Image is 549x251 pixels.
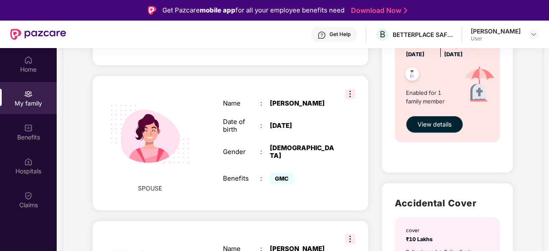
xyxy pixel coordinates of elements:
[471,27,521,35] div: [PERSON_NAME]
[24,90,33,98] img: svg+xml;base64,PHN2ZyB3aWR0aD0iMjAiIGhlaWdodD0iMjAiIHZpZXdCb3g9IjAgMCAyMCAyMCIgZmlsbD0ibm9uZSIgeG...
[329,31,351,38] div: Get Help
[406,116,463,133] button: View details
[24,124,33,132] img: svg+xml;base64,PHN2ZyBpZD0iQmVuZWZpdHMiIHhtbG5zPSJodHRwOi8vd3d3LnczLm9yZy8yMDAwL3N2ZyIgd2lkdGg9Ij...
[270,100,335,107] div: [PERSON_NAME]
[455,59,504,112] img: icon
[24,157,33,166] img: svg+xml;base64,PHN2ZyBpZD0iSG9zcGl0YWxzIiB4bWxucz0iaHR0cDovL3d3dy53My5vcmcvMjAwMC9zdmciIHdpZHRoPS...
[10,29,66,40] img: New Pazcare Logo
[406,51,424,57] span: [DATE]
[270,122,335,130] div: [DATE]
[406,227,435,234] div: cover
[260,122,270,130] div: :
[260,100,270,107] div: :
[402,65,423,86] img: svg+xml;base64,PHN2ZyB4bWxucz0iaHR0cDovL3d3dy53My5vcmcvMjAwMC9zdmciIHdpZHRoPSI0OC45NDMiIGhlaWdodD...
[395,196,500,210] h2: Accidental Cover
[444,51,463,57] span: [DATE]
[24,191,33,200] img: svg+xml;base64,PHN2ZyBpZD0iQ2xhaW0iIHhtbG5zPSJodHRwOi8vd3d3LnczLm9yZy8yMDAwL3N2ZyIgd2lkdGg9IjIwIi...
[138,184,162,193] span: SPOUSE
[162,5,345,15] div: Get Pazcare for all your employee benefits need
[260,148,270,156] div: :
[530,31,537,38] img: svg+xml;base64,PHN2ZyBpZD0iRHJvcGRvd24tMzJ4MzIiIHhtbG5zPSJodHRwOi8vd3d3LnczLm9yZy8yMDAwL3N2ZyIgd2...
[393,30,453,39] div: BETTERPLACE SAFETY SOLUTIONS PRIVATE LIMITED
[223,118,260,133] div: Date of birth
[345,89,355,99] img: svg+xml;base64,PHN2ZyB3aWR0aD0iMzIiIGhlaWdodD0iMzIiIHZpZXdCb3g9IjAgMCAzMiAzMiIgZmlsbD0ibm9uZSIgeG...
[406,236,435,242] span: ₹10 Lakhs
[418,120,451,129] span: View details
[270,144,335,160] div: [DEMOGRAPHIC_DATA]
[351,6,405,15] a: Download Now
[317,31,326,39] img: svg+xml;base64,PHN2ZyBpZD0iSGVscC0zMngzMiIgeG1sbnM9Imh0dHA6Ly93d3cudzMub3JnLzIwMDAvc3ZnIiB3aWR0aD...
[24,56,33,64] img: svg+xml;base64,PHN2ZyBpZD0iSG9tZSIgeG1sbnM9Imh0dHA6Ly93d3cudzMub3JnLzIwMDAvc3ZnIiB3aWR0aD0iMjAiIG...
[404,6,407,15] img: Stroke
[406,88,455,106] span: Enabled for 1 family member
[345,234,355,244] img: svg+xml;base64,PHN2ZyB3aWR0aD0iMzIiIGhlaWdodD0iMzIiIHZpZXdCb3g9IjAgMCAzMiAzMiIgZmlsbD0ibm9uZSIgeG...
[100,85,199,184] img: svg+xml;base64,PHN2ZyB4bWxucz0iaHR0cDovL3d3dy53My5vcmcvMjAwMC9zdmciIHdpZHRoPSIyMjQiIGhlaWdodD0iMT...
[380,29,385,39] span: B
[223,148,260,156] div: Gender
[223,175,260,182] div: Benefits
[260,175,270,182] div: :
[223,100,260,107] div: Name
[270,172,294,184] span: GMC
[200,6,235,14] strong: mobile app
[471,35,521,42] div: User
[148,6,156,15] img: Logo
